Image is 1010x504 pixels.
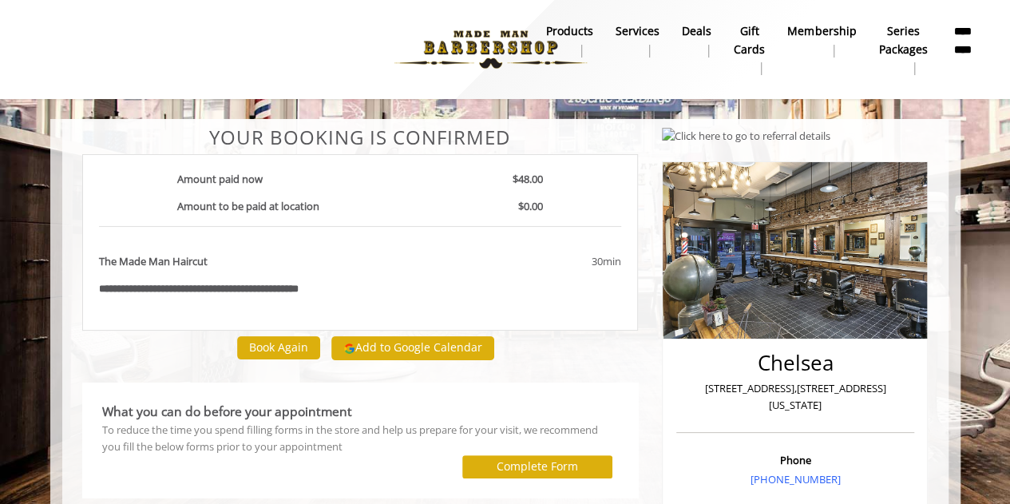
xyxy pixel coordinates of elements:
[867,20,938,79] a: Series packagesSeries packages
[535,20,604,62] a: Productsproducts
[604,20,671,62] a: ServicesServices
[878,22,927,58] b: Series packages
[680,351,910,375] h2: Chelsea
[99,253,208,270] b: The Made Man Haircut
[497,460,578,473] label: Complete Form
[546,22,593,40] b: products
[102,422,619,455] div: To reduce the time you spend filling forms in the store and help us prepare for your visit, we re...
[680,454,910,466] h3: Phone
[463,253,621,270] div: 30min
[82,127,639,148] center: Your Booking is confirmed
[723,20,776,79] a: Gift cardsgift cards
[616,22,659,40] b: Services
[680,380,910,414] p: [STREET_ADDRESS],[STREET_ADDRESS][US_STATE]
[513,172,543,186] b: $48.00
[750,472,840,486] a: [PHONE_NUMBER]
[381,6,600,93] img: Made Man Barbershop logo
[671,20,723,62] a: DealsDeals
[787,22,856,40] b: Membership
[102,403,352,420] b: What you can do before your appointment
[177,172,263,186] b: Amount paid now
[662,128,830,145] img: Click here to go to referral details
[331,336,494,360] button: Add to Google Calendar
[237,336,320,359] button: Book Again
[518,199,543,213] b: $0.00
[734,22,765,58] b: gift cards
[177,199,319,213] b: Amount to be paid at location
[462,455,612,478] button: Complete Form
[776,20,867,62] a: MembershipMembership
[682,22,711,40] b: Deals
